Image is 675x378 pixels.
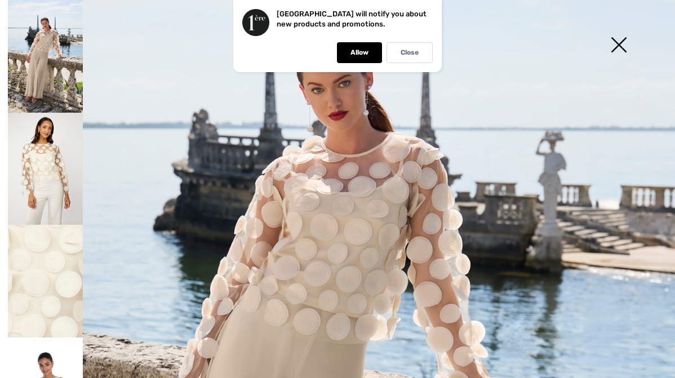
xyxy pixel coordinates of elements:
p: Close [401,48,419,57]
p: [GEOGRAPHIC_DATA] will notify you about new products and promotions. [277,10,427,28]
img: X [590,17,647,75]
p: Allow [350,48,368,57]
span: Chat [25,8,48,18]
img: Textured Puff Sleeve Pullover Style 258745U. 2 [8,113,83,225]
img: Textured Puff Sleeve Pullover Style 258745U. 3 [8,225,83,337]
